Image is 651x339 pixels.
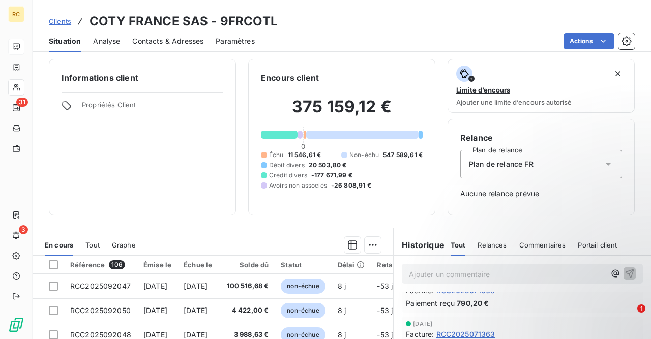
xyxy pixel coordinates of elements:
[143,330,167,339] span: [DATE]
[281,303,325,318] span: non-échue
[261,97,423,127] h2: 375 159,12 €
[82,101,223,115] span: Propriétés Client
[8,6,24,22] div: RC
[281,261,325,269] div: Statut
[49,16,71,26] a: Clients
[394,239,445,251] h6: Historique
[377,306,393,315] span: -53 j
[377,282,393,290] span: -53 j
[564,33,614,49] button: Actions
[143,261,171,269] div: Émise le
[309,161,347,170] span: 20 503,80 €
[301,142,305,150] span: 0
[16,98,28,107] span: 31
[377,330,393,339] span: -53 j
[112,241,136,249] span: Graphe
[224,281,269,291] span: 100 516,68 €
[184,282,208,290] span: [DATE]
[93,36,120,46] span: Analyse
[460,132,622,144] h6: Relance
[349,150,379,160] span: Non-échu
[637,304,645,313] span: 1
[184,261,212,269] div: Échue le
[469,159,534,169] span: Plan de relance FR
[109,260,125,269] span: 106
[269,181,327,190] span: Avoirs non associés
[269,150,284,160] span: Échu
[338,306,346,315] span: 8 j
[184,330,208,339] span: [DATE]
[90,12,278,30] h3: COTY FRANCE SAS - 9FRCOTL
[49,36,81,46] span: Situation
[383,150,423,160] span: 547 589,61 €
[269,161,305,170] span: Débit divers
[288,150,321,160] span: 11 546,61 €
[338,330,346,339] span: 8 j
[8,317,24,333] img: Logo LeanPay
[456,86,510,94] span: Limite d’encours
[311,171,352,180] span: -177 671,99 €
[460,189,622,199] span: Aucune relance prévue
[70,282,131,290] span: RCC2025092047
[338,261,365,269] div: Délai
[70,306,131,315] span: RCC2025092050
[19,225,28,234] span: 3
[143,282,167,290] span: [DATE]
[331,181,371,190] span: -26 808,91 €
[377,261,409,269] div: Retard
[45,241,73,249] span: En cours
[62,72,223,84] h6: Informations client
[85,241,100,249] span: Tout
[261,72,319,84] h6: Encours client
[143,306,167,315] span: [DATE]
[184,306,208,315] span: [DATE]
[448,59,635,113] button: Limite d’encoursAjouter une limite d’encours autorisé
[406,298,455,309] span: Paiement reçu
[456,98,572,106] span: Ajouter une limite d’encours autorisé
[224,261,269,269] div: Solde dû
[70,330,131,339] span: RCC2025092048
[269,171,307,180] span: Crédit divers
[132,36,203,46] span: Contacts & Adresses
[616,304,641,329] iframe: Intercom live chat
[448,240,651,312] iframe: Intercom notifications message
[281,279,325,294] span: non-échue
[49,17,71,25] span: Clients
[224,305,269,316] span: 4 422,00 €
[70,260,131,269] div: Référence
[216,36,255,46] span: Paramètres
[338,282,346,290] span: 8 j
[413,321,432,327] span: [DATE]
